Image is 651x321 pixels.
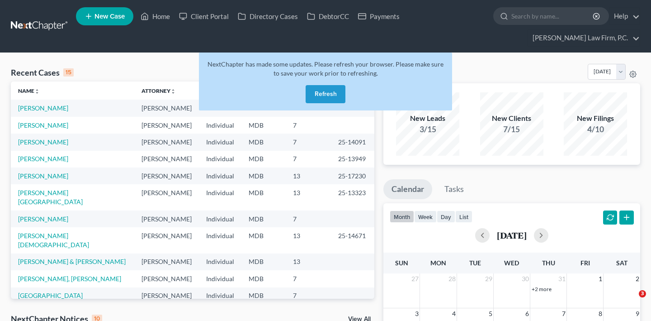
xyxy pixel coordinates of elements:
[241,117,286,134] td: MDB
[241,211,286,227] td: MDB
[455,211,472,223] button: list
[504,259,519,267] span: Wed
[286,211,331,227] td: 7
[134,211,199,227] td: [PERSON_NAME]
[609,8,640,24] a: Help
[18,292,83,317] a: [GEOGRAPHIC_DATA][PERSON_NAME][GEOGRAPHIC_DATA]
[199,168,241,184] td: Individual
[134,168,199,184] td: [PERSON_NAME]
[521,273,530,284] span: 30
[286,151,331,168] td: 7
[354,8,404,24] a: Payments
[480,124,543,135] div: 7/15
[241,227,286,253] td: MDB
[208,60,443,77] span: NextChapter has made some updates. Please refresh your browser. Please make sure to save your wor...
[142,87,176,94] a: Attorneyunfold_more
[580,259,590,267] span: Fri
[134,117,199,134] td: [PERSON_NAME]
[598,273,603,284] span: 1
[451,308,457,319] span: 4
[134,134,199,150] td: [PERSON_NAME]
[34,89,40,94] i: unfold_more
[286,270,331,287] td: 7
[286,117,331,134] td: 7
[524,308,530,319] span: 6
[18,189,83,206] a: [PERSON_NAME][GEOGRAPHIC_DATA]
[18,121,68,129] a: [PERSON_NAME]
[598,308,603,319] span: 8
[18,104,68,112] a: [PERSON_NAME]
[134,100,199,116] td: [PERSON_NAME]
[306,85,345,103] button: Refresh
[410,273,420,284] span: 27
[286,168,331,184] td: 13
[469,259,481,267] span: Tue
[302,8,354,24] a: DebtorCC
[241,134,286,150] td: MDB
[532,286,552,292] a: +2 more
[241,151,286,168] td: MDB
[511,8,594,24] input: Search by name...
[170,89,176,94] i: unfold_more
[430,259,446,267] span: Mon
[620,290,642,312] iframe: Intercom live chat
[63,68,74,77] div: 15
[488,308,493,319] span: 5
[331,168,374,184] td: 25-17230
[561,308,566,319] span: 7
[11,67,74,78] div: Recent Cases
[241,168,286,184] td: MDB
[199,117,241,134] td: Individual
[18,275,121,283] a: [PERSON_NAME], [PERSON_NAME]
[134,151,199,168] td: [PERSON_NAME]
[497,230,527,240] h2: [DATE]
[639,290,646,297] span: 3
[557,273,566,284] span: 31
[233,8,302,24] a: Directory Cases
[199,151,241,168] td: Individual
[436,179,472,199] a: Tasks
[286,134,331,150] td: 7
[286,254,331,270] td: 13
[396,113,459,124] div: New Leads
[199,211,241,227] td: Individual
[286,184,331,210] td: 13
[564,124,627,135] div: 4/10
[136,8,175,24] a: Home
[175,8,233,24] a: Client Portal
[331,151,374,168] td: 25-13949
[484,273,493,284] span: 29
[241,254,286,270] td: MDB
[331,227,374,253] td: 25-14671
[199,270,241,287] td: Individual
[635,273,640,284] span: 2
[199,134,241,150] td: Individual
[241,184,286,210] td: MDB
[134,227,199,253] td: [PERSON_NAME]
[383,179,432,199] a: Calendar
[199,184,241,210] td: Individual
[635,308,640,319] span: 9
[18,87,40,94] a: Nameunfold_more
[18,172,68,180] a: [PERSON_NAME]
[414,211,437,223] button: week
[199,227,241,253] td: Individual
[331,184,374,210] td: 25-13323
[542,259,555,267] span: Thu
[448,273,457,284] span: 28
[18,138,68,146] a: [PERSON_NAME]
[616,259,627,267] span: Sat
[18,155,68,163] a: [PERSON_NAME]
[199,254,241,270] td: Individual
[414,308,420,319] span: 3
[396,124,459,135] div: 3/15
[564,113,627,124] div: New Filings
[286,227,331,253] td: 13
[528,30,640,46] a: [PERSON_NAME] Law Firm, P.C.
[437,211,455,223] button: day
[134,254,199,270] td: [PERSON_NAME]
[241,270,286,287] td: MDB
[94,13,125,20] span: New Case
[390,211,414,223] button: month
[395,259,408,267] span: Sun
